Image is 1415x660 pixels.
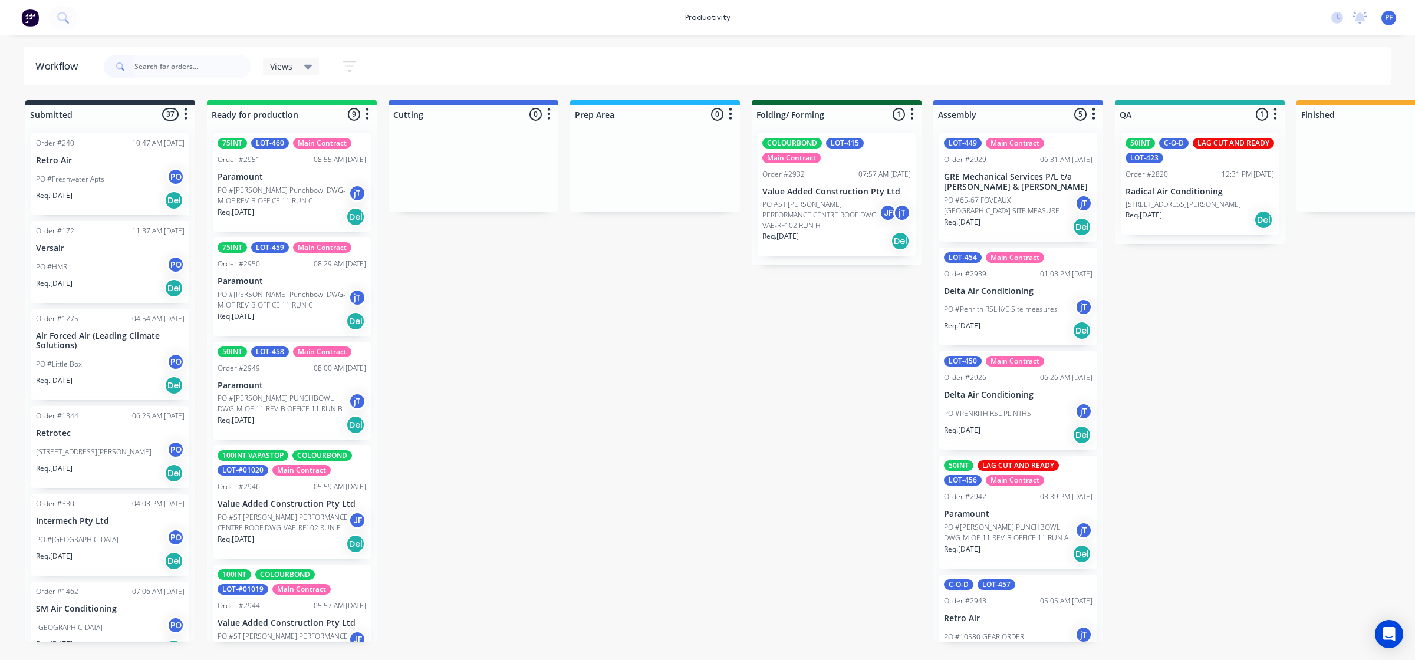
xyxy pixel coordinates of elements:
[944,154,986,165] div: Order #2929
[218,499,366,509] p: Value Added Construction Pty Ltd
[213,342,371,440] div: 50INTLOT-458Main ContractOrder #294908:00 AM [DATE]ParamountPO #[PERSON_NAME] PUNCHBOWL DWG-M-OF-...
[293,242,351,253] div: Main Contract
[36,243,185,253] p: Versair
[218,393,348,414] p: PO #[PERSON_NAME] PUNCHBOWL DWG-M-OF-11 REV-B OFFICE 11 RUN B
[826,138,864,148] div: LOT-415
[218,276,366,286] p: Paramount
[218,584,268,595] div: LOT-#01019
[314,363,366,374] div: 08:00 AM [DATE]
[1254,210,1273,229] div: Del
[167,168,185,186] div: PO
[251,138,289,148] div: LOT-460
[986,138,1044,148] div: Main Contract
[36,551,73,562] p: Req. [DATE]
[944,544,980,555] p: Req. [DATE]
[31,309,189,401] div: Order #127504:54 AM [DATE]Air Forced Air (Leading Climate Solutions)PO #Little BoxPOReq.[DATE]Del
[944,475,982,486] div: LOT-456
[164,376,183,395] div: Del
[944,195,1075,216] p: PO #65-67 FOVEAUX [GEOGRAPHIC_DATA] SITE MEASURE
[218,207,254,217] p: Req. [DATE]
[293,138,351,148] div: Main Contract
[944,217,980,227] p: Req. [DATE]
[939,133,1097,242] div: LOT-449Main ContractOrder #292906:31 AM [DATE]GRE Mechanical Services P/L t/a [PERSON_NAME] & [PE...
[132,499,185,509] div: 04:03 PM [DATE]
[944,613,1092,623] p: Retro Air
[944,491,986,502] div: Order #2942
[679,9,736,27] div: productivity
[1121,133,1279,235] div: 50INTC-O-DLAG CUT AND READYLOT-423Order #282012:31 PM [DATE]Radical Air Conditioning[STREET_ADDRE...
[944,138,982,148] div: LOT-449
[348,184,366,202] div: jT
[944,372,986,383] div: Order #2926
[255,569,315,580] div: COLOURBOND
[944,269,986,279] div: Order #2939
[218,259,260,269] div: Order #2950
[939,247,1097,346] div: LOT-454Main ContractOrder #293901:03 PM [DATE]Delta Air ConditioningPO #Penrith RSL K/E Site meas...
[134,55,251,78] input: Search for orders...
[272,465,331,476] div: Main Contract
[31,494,189,576] div: Order #33004:03 PM [DATE]Intermech Pty LtdPO #[GEOGRAPHIC_DATA]POReq.[DATE]Del
[167,353,185,371] div: PO
[1126,153,1163,163] div: LOT-423
[164,552,183,570] div: Del
[1126,187,1274,197] p: Radical Air Conditioning
[762,138,822,148] div: COLOURBOND
[944,522,1075,543] p: PO #[PERSON_NAME] PUNCHBOWL DWG-M-OF-11 REV-B OFFICE 11 RUN A
[218,311,254,322] p: Req. [DATE]
[348,631,366,648] div: JF
[986,356,1044,367] div: Main Contract
[314,154,366,165] div: 08:55 AM [DATE]
[1072,425,1091,444] div: Del
[218,465,268,476] div: LOT-#01020
[348,289,366,306] div: jT
[218,450,288,461] div: 100INT VAPASTOP
[167,256,185,273] div: PO
[36,534,119,545] p: PO #[GEOGRAPHIC_DATA]
[1075,298,1092,316] div: jT
[292,450,352,461] div: COLOURBOND
[218,138,247,148] div: 75INT
[944,356,982,367] div: LOT-450
[218,631,348,652] p: PO #ST [PERSON_NAME] PERFORMANCE CENTRE ROOF DWG-VAE-RF102 RUN i
[1222,169,1274,180] div: 12:31 PM [DATE]
[893,204,911,222] div: jT
[1075,626,1092,643] div: jT
[879,204,897,222] div: JF
[762,187,911,197] p: Value Added Construction Pty Ltd
[944,286,1092,296] p: Delta Air Conditioning
[36,604,185,614] p: SM Air Conditioning
[346,534,365,553] div: Del
[36,375,73,386] p: Req. [DATE]
[939,456,1097,569] div: 50INTLAG CUT AND READYLOT-456Main ContractOrder #294203:39 PM [DATE]ParamountPO #[PERSON_NAME] PU...
[164,639,183,658] div: Del
[36,428,185,438] p: Retrotec
[1075,402,1092,420] div: jT
[36,262,69,272] p: PO #HMRI
[36,499,74,509] div: Order #330
[978,579,1015,590] div: LOT-457
[218,381,366,391] p: Paramount
[762,231,799,242] p: Req. [DATE]
[36,639,73,649] p: Req. [DATE]
[1040,491,1092,502] div: 03:39 PM [DATE]
[1040,269,1092,279] div: 01:03 PM [DATE]
[944,172,1092,192] p: GRE Mechanical Services P/L t/a [PERSON_NAME] & [PERSON_NAME]
[944,632,1024,642] p: PO #10580 GEAR ORDER
[944,408,1031,419] p: PO #PENRITH RSL PLINTHS
[36,156,185,166] p: Retro Air
[939,351,1097,450] div: LOT-450Main ContractOrder #292606:26 AM [DATE]Delta Air ConditioningPO #PENRITH RSL PLINTHSjTReq....
[218,185,348,206] p: PO #[PERSON_NAME] Punchbowl DWG-M-OF REV-B OFFICE 11 RUN C
[1126,169,1168,180] div: Order #2820
[944,304,1058,315] p: PO #Penrith RSL K/E Site measures
[31,406,189,488] div: Order #134406:25 AM [DATE]Retrotec[STREET_ADDRESS][PERSON_NAME]POReq.[DATE]Del
[986,252,1044,263] div: Main Contract
[167,616,185,634] div: PO
[132,226,185,236] div: 11:37 AM [DATE]
[272,584,331,595] div: Main Contract
[218,512,348,533] p: PO #ST [PERSON_NAME] PERFORMANCE CENTRE ROOF DWG-VAE-RF102 RUN E
[36,174,104,184] p: PO #Freshwater Apts
[36,331,185,351] p: Air Forced Air (Leading Climate Solutions)
[218,172,366,182] p: Paramount
[251,242,289,253] div: LOT-459
[36,226,74,236] div: Order #172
